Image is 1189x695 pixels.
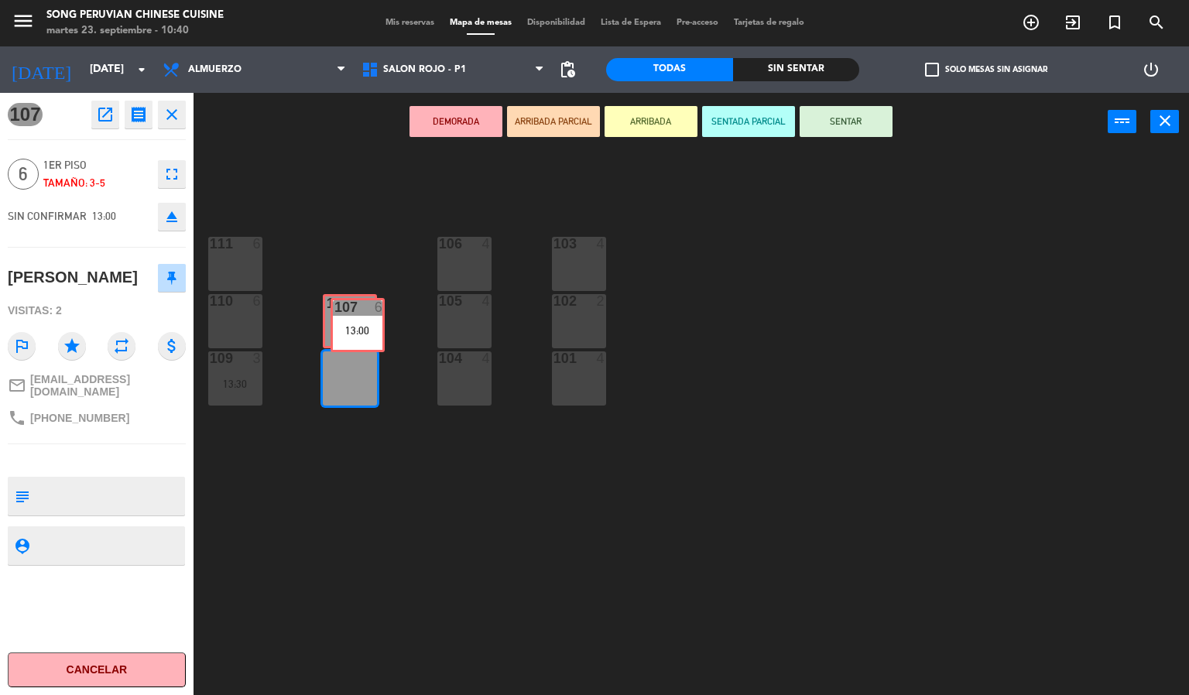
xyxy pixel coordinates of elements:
[253,294,262,308] div: 6
[1022,13,1040,32] i: add_circle_outline
[158,160,186,188] button: fullscreen
[92,210,116,222] span: 13:00
[8,373,186,398] a: mail_outline[EMAIL_ADDRESS][DOMAIN_NAME]
[597,294,606,308] div: 2
[593,19,669,27] span: Lista de Espera
[158,101,186,128] button: close
[253,237,262,251] div: 6
[553,237,554,251] div: 103
[43,174,150,192] div: Tamaño: 3-5
[30,373,186,398] span: [EMAIL_ADDRESS][DOMAIN_NAME]
[605,106,697,137] button: ARRIBADA
[519,19,593,27] span: Disponibilidad
[12,9,35,33] i: menu
[58,332,86,360] i: star
[702,106,795,137] button: SENTADA PARCIAL
[129,105,148,124] i: receipt
[253,351,262,365] div: 3
[1064,13,1082,32] i: exit_to_app
[1113,111,1132,130] i: power_input
[8,297,186,324] div: Visitas: 2
[1105,13,1124,32] i: turned_in_not
[46,8,224,23] div: Song Peruvian Chinese Cuisine
[30,412,129,424] span: [PHONE_NUMBER]
[8,409,26,427] i: phone
[925,63,939,77] span: check_box_outline_blank
[96,105,115,124] i: open_in_new
[733,58,860,81] div: Sin sentar
[482,351,492,365] div: 4
[925,63,1047,77] label: Solo mesas sin asignar
[163,207,181,226] i: eject
[8,332,36,360] i: outlined_flag
[12,9,35,38] button: menu
[8,265,138,290] div: [PERSON_NAME]
[367,296,375,310] div: 5
[597,237,606,251] div: 4
[43,156,150,174] span: 1er piso
[726,19,812,27] span: Tarjetas de regalo
[46,23,224,39] div: martes 23. septiembre - 10:40
[188,64,242,75] span: Almuerzo
[108,332,135,360] i: repeat
[163,105,181,124] i: close
[383,64,466,75] span: SALON ROJO - P1
[1150,110,1179,133] button: close
[442,19,519,27] span: Mapa de mesas
[8,376,26,395] i: mail_outline
[1147,13,1166,32] i: search
[482,294,492,308] div: 4
[208,378,262,389] div: 13:30
[13,488,30,505] i: subject
[409,106,502,137] button: DEMORADA
[800,106,893,137] button: SENTAR
[163,165,181,183] i: fullscreen
[13,537,30,554] i: person_pin
[378,19,442,27] span: Mis reservas
[507,106,600,137] button: ARRIBADA PARCIAL
[558,60,577,79] span: pending_actions
[1156,111,1174,130] i: close
[8,159,39,190] span: 6
[132,60,151,79] i: arrow_drop_down
[158,332,186,360] i: attach_money
[597,351,606,365] div: 4
[1108,110,1136,133] button: power_input
[553,351,554,365] div: 101
[606,58,733,81] div: Todas
[8,652,186,687] button: Cancelar
[158,203,186,231] button: eject
[91,101,119,128] button: open_in_new
[1142,60,1160,79] i: power_settings_new
[669,19,726,27] span: Pre-acceso
[8,210,87,222] span: SIN CONFIRMAR
[8,103,43,126] span: 107
[553,294,554,308] div: 102
[125,101,152,128] button: receipt
[482,237,492,251] div: 4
